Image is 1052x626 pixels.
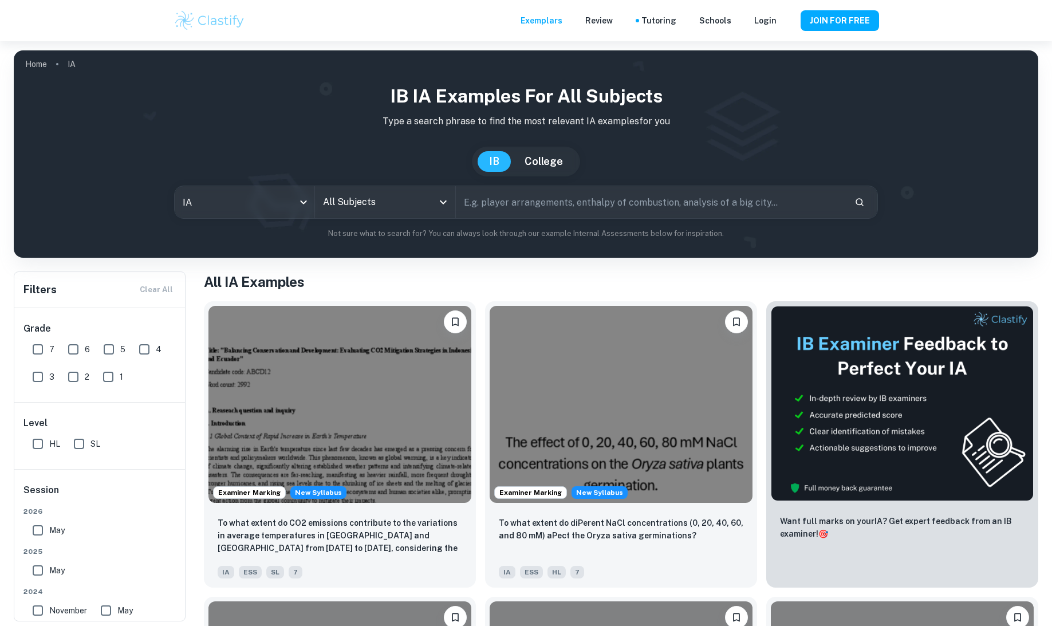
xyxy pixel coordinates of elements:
[23,586,177,597] span: 2024
[801,10,879,31] button: JOIN FOR FREE
[25,56,47,72] a: Home
[766,301,1038,588] a: ThumbnailWant full marks on yourIA? Get expert feedback from an IB examiner!
[570,566,584,578] span: 7
[68,58,76,70] p: IA
[214,487,285,498] span: Examiner Marking
[204,271,1038,292] h1: All IA Examples
[117,604,133,617] span: May
[435,194,451,210] button: Open
[14,50,1038,258] img: profile cover
[290,486,346,499] span: New Syllabus
[572,486,628,499] span: New Syllabus
[495,487,566,498] span: Examiner Marking
[204,301,476,588] a: Examiner MarkingStarting from the May 2026 session, the ESS IA requirements have changed. We crea...
[23,416,177,430] h6: Level
[490,306,752,503] img: ESS IA example thumbnail: To what extent do diPerent NaCl concentr
[23,483,177,506] h6: Session
[513,151,574,172] button: College
[641,14,676,27] a: Tutoring
[23,322,177,336] h6: Grade
[266,566,284,578] span: SL
[49,343,54,356] span: 7
[754,14,777,27] a: Login
[485,301,757,588] a: Examiner MarkingStarting from the May 2026 session, the ESS IA requirements have changed. We crea...
[547,566,566,578] span: HL
[49,564,65,577] span: May
[120,371,123,383] span: 1
[478,151,511,172] button: IB
[771,306,1034,501] img: Thumbnail
[23,506,177,517] span: 2026
[174,9,246,32] img: Clastify logo
[156,343,161,356] span: 4
[49,524,65,537] span: May
[218,517,462,556] p: To what extent do CO2 emissions contribute to the variations in average temperatures in Indonesia...
[818,529,828,538] span: 🎯
[780,515,1025,540] p: Want full marks on your IA ? Get expert feedback from an IB examiner!
[23,282,57,298] h6: Filters
[499,566,515,578] span: IA
[786,18,791,23] button: Help and Feedback
[85,371,89,383] span: 2
[23,546,177,557] span: 2025
[49,438,60,450] span: HL
[520,566,543,578] span: ESS
[49,371,54,383] span: 3
[175,186,315,218] div: IA
[290,486,346,499] div: Starting from the May 2026 session, the ESS IA requirements have changed. We created this exempla...
[725,310,748,333] button: Please log in to bookmark exemplars
[85,343,90,356] span: 6
[499,517,743,542] p: To what extent do diPerent NaCl concentrations (0, 20, 40, 60, and 80 mM) aPect the Oryza sativa ...
[521,14,562,27] p: Exemplars
[90,438,100,450] span: SL
[444,310,467,333] button: Please log in to bookmark exemplars
[850,192,869,212] button: Search
[456,186,846,218] input: E.g. player arrangements, enthalpy of combustion, analysis of a big city...
[572,486,628,499] div: Starting from the May 2026 session, the ESS IA requirements have changed. We created this exempla...
[208,306,471,503] img: ESS IA example thumbnail: To what extent do CO2 emissions contribu
[289,566,302,578] span: 7
[23,228,1029,239] p: Not sure what to search for? You can always look through our example Internal Assessments below f...
[49,604,87,617] span: November
[23,82,1029,110] h1: IB IA examples for all subjects
[239,566,262,578] span: ESS
[218,566,234,578] span: IA
[120,343,125,356] span: 5
[699,14,731,27] a: Schools
[585,14,613,27] p: Review
[23,115,1029,128] p: Type a search phrase to find the most relevant IA examples for you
